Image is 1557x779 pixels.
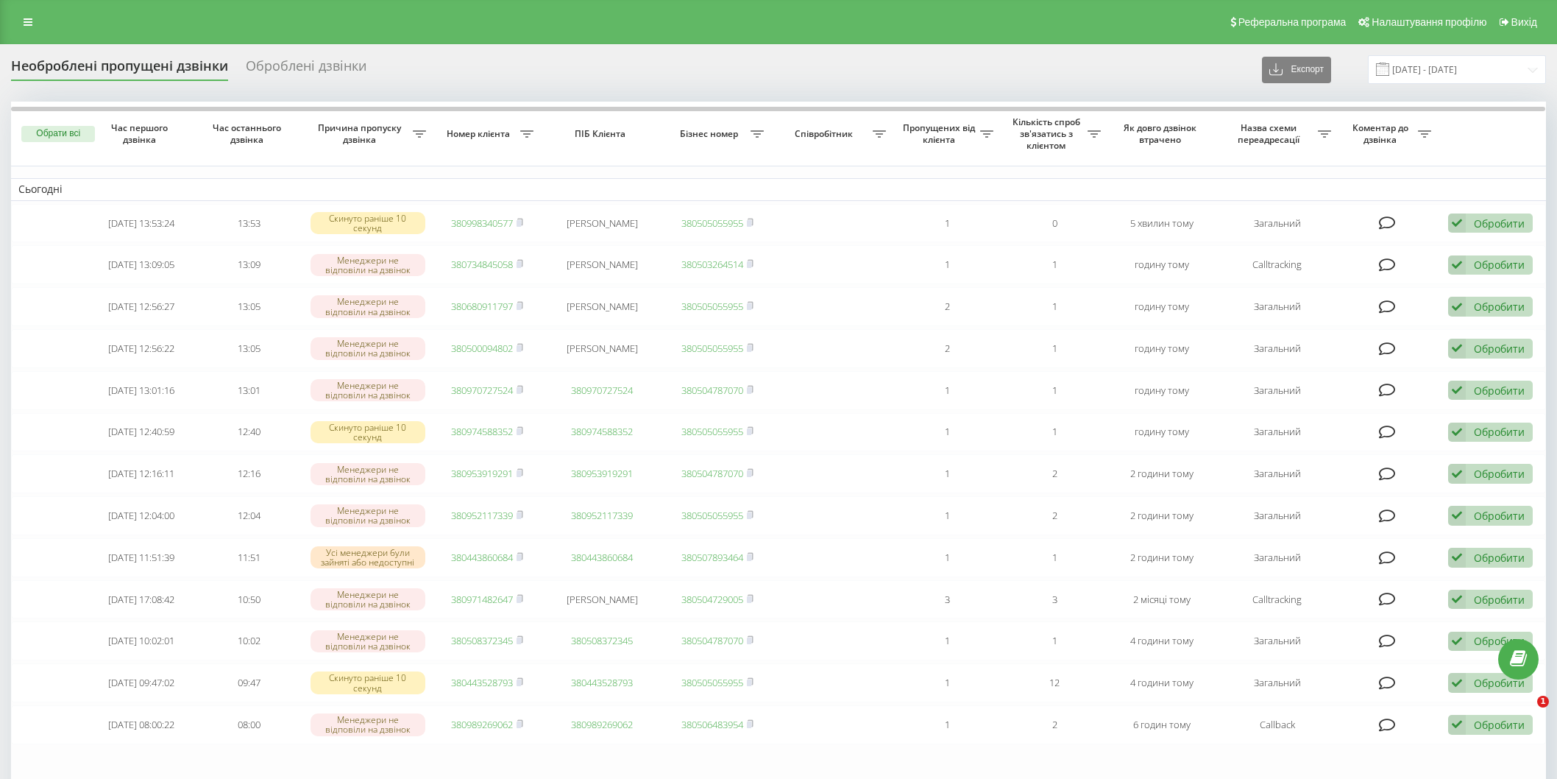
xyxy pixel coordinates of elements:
td: 13:05 [195,287,302,326]
td: годину тому [1108,371,1216,410]
a: 380505055955 [681,216,743,230]
td: 1 [893,413,1001,452]
a: 380508372345 [571,634,633,647]
td: 2 [1001,705,1108,744]
div: Менеджери не відповіли на дзвінок [311,379,426,401]
span: Час першого дзвінка [100,122,183,145]
td: 0 [1001,204,1108,243]
a: 380989269062 [571,718,633,731]
td: годину тому [1108,413,1216,452]
div: Обробити [1474,634,1525,648]
td: [PERSON_NAME] [541,245,664,284]
td: 10:02 [195,621,302,660]
td: [PERSON_NAME] [541,329,664,368]
td: 10:50 [195,580,302,619]
a: 380505055955 [681,509,743,522]
td: 2 місяці тому [1108,580,1216,619]
span: Вихід [1511,16,1537,28]
div: Менеджери не відповіли на дзвінок [311,337,426,359]
td: Загальний [1216,287,1338,326]
td: 6 годин тому [1108,705,1216,744]
td: Загальний [1216,663,1338,702]
div: Обробити [1474,384,1525,398]
span: Коментар до дзвінка [1346,122,1418,145]
a: 380503264514 [681,258,743,271]
span: 1 [1537,696,1549,708]
td: годину тому [1108,329,1216,368]
a: 380508372345 [451,634,513,647]
td: [DATE] 17:08:42 [88,580,195,619]
span: Співробітник [778,128,873,140]
td: 2 [1001,496,1108,535]
a: 380507893464 [681,551,743,564]
td: годину тому [1108,287,1216,326]
td: 1 [1001,287,1108,326]
a: 380504787070 [681,467,743,480]
a: 380504729005 [681,593,743,606]
div: Менеджери не відповіли на дзвінок [311,254,426,276]
td: 13:09 [195,245,302,284]
a: 380505055955 [681,342,743,355]
div: Необроблені пропущені дзвінки [11,58,228,81]
td: [DATE] 12:56:27 [88,287,195,326]
td: Загальний [1216,621,1338,660]
td: 2 [1001,454,1108,493]
div: Обробити [1474,300,1525,314]
div: Менеджери не відповіли на дзвінок [311,713,426,736]
td: 2 години тому [1108,454,1216,493]
span: Бізнес номер [671,128,751,140]
td: Сьогодні [11,178,1546,200]
div: Усі менеджери були зайняті або недоступні [311,546,426,568]
div: Скинуто раніше 10 секунд [311,421,426,443]
td: Calltracking [1216,580,1338,619]
td: 12:40 [195,413,302,452]
a: 380505055955 [681,300,743,313]
td: 1 [1001,371,1108,410]
td: [DATE] 08:00:22 [88,705,195,744]
a: 380443528793 [571,676,633,689]
div: Обробити [1474,425,1525,439]
div: Обробити [1474,467,1525,481]
td: 1 [893,663,1001,702]
td: [PERSON_NAME] [541,580,664,619]
td: [DATE] 09:47:02 [88,663,195,702]
span: Час останнього дзвінка [208,122,291,145]
td: 11:51 [195,538,302,577]
td: Загальний [1216,454,1338,493]
a: 380989269062 [451,718,513,731]
td: Загальний [1216,413,1338,452]
div: Обробити [1474,676,1525,690]
td: 13:53 [195,204,302,243]
span: ПІБ Клієнта [553,128,650,140]
td: [PERSON_NAME] [541,204,664,243]
div: Менеджери не відповіли на дзвінок [311,630,426,652]
div: Обробити [1474,509,1525,523]
td: 4 години тому [1108,621,1216,660]
div: Обробити [1474,551,1525,565]
div: Менеджери не відповіли на дзвінок [311,588,426,610]
span: Причина пропуску дзвінка [310,122,412,145]
td: 1 [893,705,1001,744]
span: Реферальна програма [1238,16,1347,28]
span: Назва схеми переадресації [1223,122,1318,145]
td: [DATE] 13:53:24 [88,204,195,243]
button: Обрати всі [21,126,95,142]
div: Обробити [1474,342,1525,356]
span: Як довго дзвінок втрачено [1121,122,1204,145]
td: 08:00 [195,705,302,744]
td: Callback [1216,705,1338,744]
div: Обробити [1474,718,1525,732]
td: [DATE] 10:02:01 [88,621,195,660]
td: 1 [893,454,1001,493]
td: 1 [1001,245,1108,284]
td: 2 [893,329,1001,368]
td: годину тому [1108,245,1216,284]
div: Обробити [1474,258,1525,272]
td: 1 [893,621,1001,660]
div: Скинуто раніше 10 секунд [311,212,426,234]
td: [PERSON_NAME] [541,287,664,326]
iframe: Intercom live chat [1507,696,1542,731]
div: Оброблені дзвінки [246,58,366,81]
td: [DATE] 13:01:16 [88,371,195,410]
a: 380952117339 [451,509,513,522]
